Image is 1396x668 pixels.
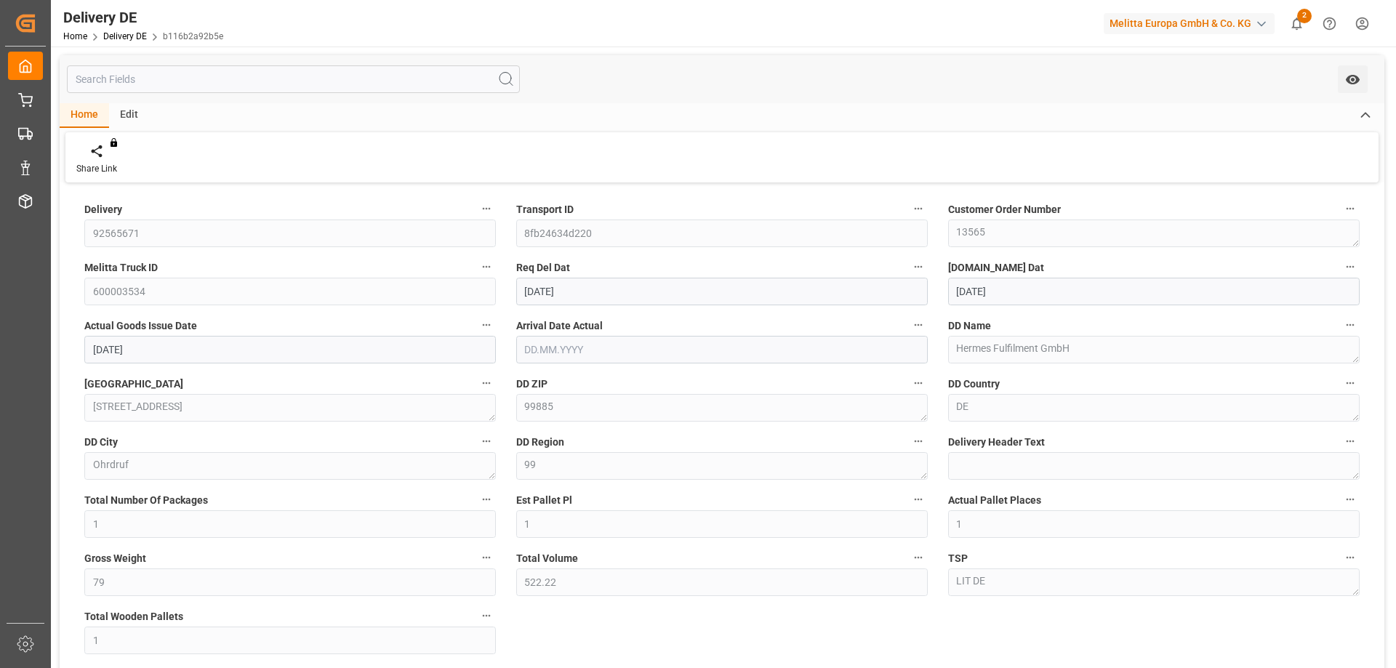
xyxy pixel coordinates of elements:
[477,374,496,393] button: [GEOGRAPHIC_DATA]
[84,435,118,450] span: DD City
[67,65,520,93] input: Search Fields
[1341,490,1360,509] button: Actual Pallet Places
[909,374,928,393] button: DD ZIP
[948,377,1000,392] span: DD Country
[948,260,1044,275] span: [DOMAIN_NAME] Dat
[948,435,1045,450] span: Delivery Header Text
[948,568,1360,596] textarea: LIT DE
[63,31,87,41] a: Home
[1341,432,1360,451] button: Delivery Header Text
[60,103,109,128] div: Home
[948,493,1041,508] span: Actual Pallet Places
[84,452,496,480] textarea: Ohrdruf
[1280,7,1313,40] button: show 2 new notifications
[84,202,122,217] span: Delivery
[1341,257,1360,276] button: [DOMAIN_NAME] Dat
[103,31,147,41] a: Delivery DE
[477,490,496,509] button: Total Number Of Packages
[516,452,928,480] textarea: 99
[909,257,928,276] button: Req Del Dat
[1104,9,1280,37] button: Melitta Europa GmbH & Co. KG
[1341,374,1360,393] button: DD Country
[909,548,928,567] button: Total Volume
[84,394,496,422] textarea: [STREET_ADDRESS]
[516,278,928,305] input: DD.MM.YYYY
[516,435,564,450] span: DD Region
[1341,548,1360,567] button: TSP
[63,7,223,28] div: Delivery DE
[516,493,572,508] span: Est Pallet Pl
[948,336,1360,363] textarea: Hermes Fulfilment GmbH
[84,318,197,334] span: Actual Goods Issue Date
[1341,315,1360,334] button: DD Name
[1297,9,1312,23] span: 2
[477,315,496,334] button: Actual Goods Issue Date
[909,199,928,218] button: Transport ID
[84,551,146,566] span: Gross Weight
[84,493,208,508] span: Total Number Of Packages
[516,551,578,566] span: Total Volume
[948,318,991,334] span: DD Name
[516,202,574,217] span: Transport ID
[948,394,1360,422] textarea: DE
[516,318,603,334] span: Arrival Date Actual
[1313,7,1346,40] button: Help Center
[516,260,570,275] span: Req Del Dat
[1104,13,1275,34] div: Melitta Europa GmbH & Co. KG
[477,199,496,218] button: Delivery
[909,432,928,451] button: DD Region
[948,278,1360,305] input: DD.MM.YYYY
[84,260,158,275] span: Melitta Truck ID
[477,432,496,451] button: DD City
[109,103,149,128] div: Edit
[516,394,928,422] textarea: 99885
[84,609,183,624] span: Total Wooden Pallets
[909,490,928,509] button: Est Pallet Pl
[948,220,1360,247] textarea: 13565
[516,377,547,392] span: DD ZIP
[477,548,496,567] button: Gross Weight
[948,551,968,566] span: TSP
[84,336,496,363] input: DD.MM.YYYY
[477,606,496,625] button: Total Wooden Pallets
[516,336,928,363] input: DD.MM.YYYY
[1338,65,1368,93] button: open menu
[477,257,496,276] button: Melitta Truck ID
[1341,199,1360,218] button: Customer Order Number
[909,315,928,334] button: Arrival Date Actual
[84,377,183,392] span: [GEOGRAPHIC_DATA]
[948,202,1061,217] span: Customer Order Number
